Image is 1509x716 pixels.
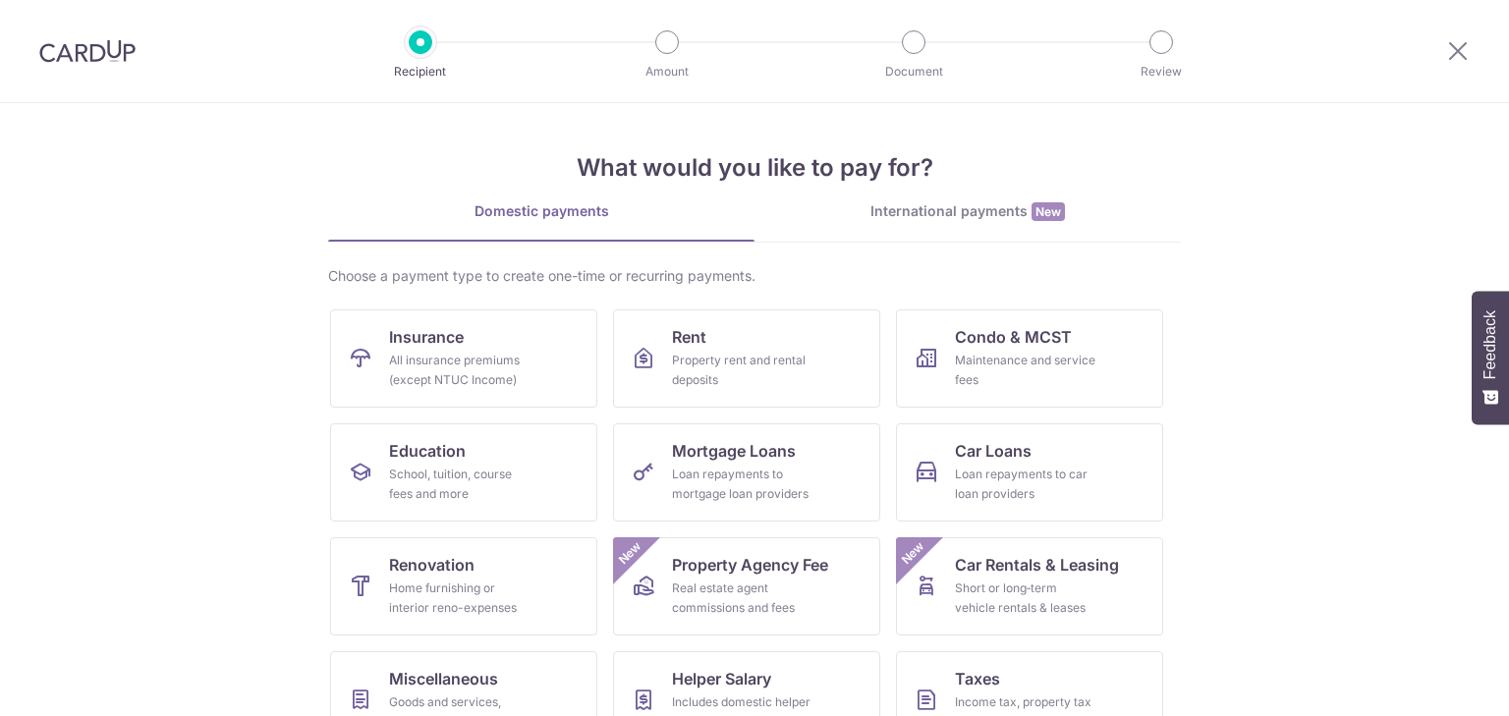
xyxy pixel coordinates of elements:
span: Mortgage Loans [672,439,796,463]
span: Car Loans [955,439,1032,463]
p: Document [841,62,986,82]
div: Loan repayments to car loan providers [955,465,1096,504]
span: Miscellaneous [389,667,498,690]
span: Renovation [389,553,475,577]
span: Feedback [1481,310,1499,379]
a: Car Rentals & LeasingShort or long‑term vehicle rentals & leasesNew [896,537,1163,635]
span: Helper Salary [672,667,771,690]
div: Maintenance and service fees [955,351,1096,390]
span: Property Agency Fee [672,553,828,577]
div: All insurance premiums (except NTUC Income) [389,351,531,390]
span: New [897,537,929,570]
img: CardUp [39,39,136,63]
div: Loan repayments to mortgage loan providers [672,465,813,504]
span: Insurance [389,325,464,349]
a: Mortgage LoansLoan repayments to mortgage loan providers [613,423,880,522]
a: RentProperty rent and rental deposits [613,309,880,408]
div: Short or long‑term vehicle rentals & leases [955,578,1096,618]
a: Car LoansLoan repayments to car loan providers [896,423,1163,522]
a: InsuranceAll insurance premiums (except NTUC Income) [330,309,597,408]
a: RenovationHome furnishing or interior reno-expenses [330,537,597,635]
h4: What would you like to pay for? [328,150,1181,186]
div: Real estate agent commissions and fees [672,578,813,618]
iframe: Opens a widget where you can find more information [1383,657,1489,706]
div: School, tuition, course fees and more [389,465,531,504]
div: Choose a payment type to create one-time or recurring payments. [328,266,1181,286]
span: Car Rentals & Leasing [955,553,1119,577]
div: Domestic payments [328,201,754,221]
span: Taxes [955,667,1000,690]
a: Property Agency FeeReal estate agent commissions and feesNew [613,537,880,635]
span: New [1032,202,1065,221]
div: International payments [754,201,1181,222]
p: Recipient [348,62,493,82]
a: Condo & MCSTMaintenance and service fees [896,309,1163,408]
span: Education [389,439,466,463]
button: Feedback - Show survey [1472,291,1509,424]
p: Amount [594,62,740,82]
div: Home furnishing or interior reno-expenses [389,578,531,618]
p: Review [1089,62,1234,82]
span: Rent [672,325,706,349]
div: Property rent and rental deposits [672,351,813,390]
span: Condo & MCST [955,325,1072,349]
span: New [614,537,646,570]
a: EducationSchool, tuition, course fees and more [330,423,597,522]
